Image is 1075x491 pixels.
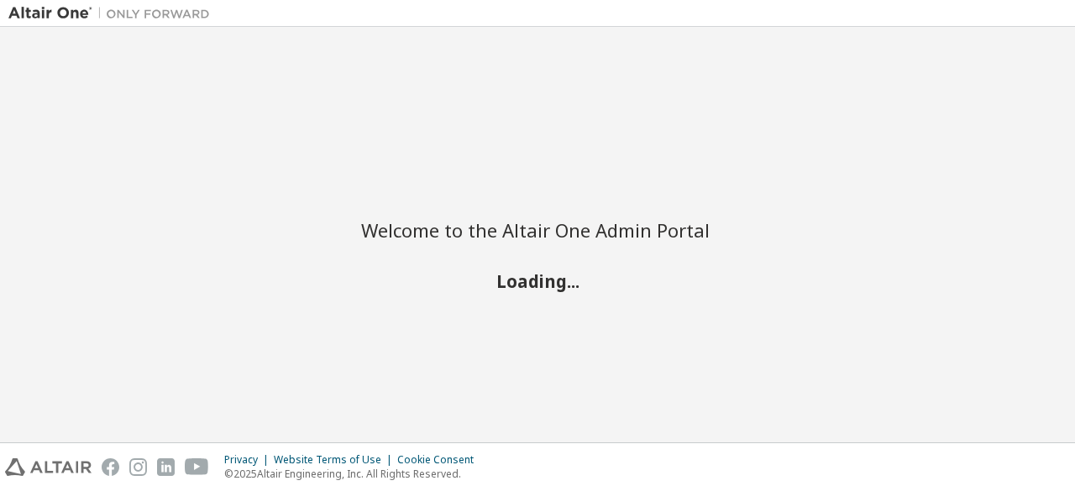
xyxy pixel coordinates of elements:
div: Cookie Consent [397,453,484,467]
div: Website Terms of Use [274,453,397,467]
img: Altair One [8,5,218,22]
h2: Welcome to the Altair One Admin Portal [361,218,714,242]
div: Privacy [224,453,274,467]
img: youtube.svg [185,458,209,476]
img: instagram.svg [129,458,147,476]
p: © 2025 Altair Engineering, Inc. All Rights Reserved. [224,467,484,481]
h2: Loading... [361,269,714,291]
img: linkedin.svg [157,458,175,476]
img: altair_logo.svg [5,458,92,476]
img: facebook.svg [102,458,119,476]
